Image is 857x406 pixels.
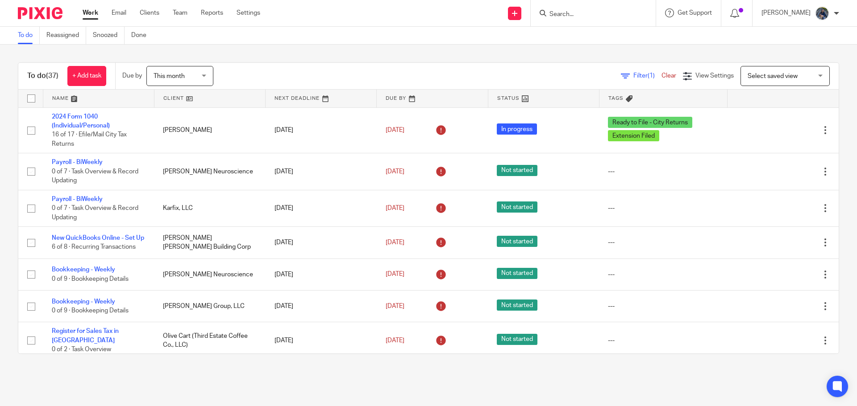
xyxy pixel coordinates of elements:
[154,227,265,258] td: [PERSON_NAME] [PERSON_NAME] Building Corp
[815,6,829,21] img: 20210918_184149%20(2).jpg
[266,153,377,190] td: [DATE]
[46,27,86,44] a: Reassigned
[266,107,377,153] td: [DATE]
[52,114,110,129] a: 2024 Form 1040 (Individual/Personal)
[266,258,377,290] td: [DATE]
[608,167,718,176] div: ---
[497,165,537,176] span: Not started
[761,8,811,17] p: [PERSON_NAME]
[386,271,404,278] span: [DATE]
[52,276,129,282] span: 0 of 9 · Bookkeeping Details
[52,299,115,305] a: Bookkeeping - Weekly
[52,308,129,314] span: 0 of 9 · Bookkeeping Details
[497,299,537,311] span: Not started
[748,73,798,79] span: Select saved view
[386,127,404,133] span: [DATE]
[497,236,537,247] span: Not started
[67,66,106,86] a: + Add task
[386,168,404,175] span: [DATE]
[52,267,115,273] a: Bookkeeping - Weekly
[266,322,377,359] td: [DATE]
[52,235,144,241] a: New QuickBooks Online - Set Up
[154,258,265,290] td: [PERSON_NAME] Neuroscience
[608,117,692,128] span: Ready to File - City Returns
[266,291,377,322] td: [DATE]
[201,8,223,17] a: Reports
[173,8,187,17] a: Team
[497,268,537,279] span: Not started
[83,8,98,17] a: Work
[549,11,629,19] input: Search
[52,168,138,184] span: 0 of 7 · Task Overview & Record Updating
[154,73,185,79] span: This month
[52,244,136,250] span: 6 of 8 · Recurring Transactions
[633,73,661,79] span: Filter
[52,328,119,343] a: Register for Sales Tax in [GEOGRAPHIC_DATA]
[122,71,142,80] p: Due by
[266,227,377,258] td: [DATE]
[386,337,404,344] span: [DATE]
[386,303,404,309] span: [DATE]
[608,302,718,311] div: ---
[608,96,624,101] span: Tags
[154,322,265,359] td: Olive Cart (Third Estate Coffee Co., LLC)
[52,205,138,221] span: 0 of 7 · Task Overview & Record Updating
[52,131,127,147] span: 16 of 17 · Efile/Mail City Tax Returns
[131,27,153,44] a: Done
[52,346,111,353] span: 0 of 2 · Task Overview
[608,204,718,213] div: ---
[154,107,265,153] td: [PERSON_NAME]
[154,190,265,226] td: Karfix, LLC
[266,190,377,226] td: [DATE]
[661,73,676,79] a: Clear
[52,196,103,202] a: Payroll - BiWeekly
[237,8,260,17] a: Settings
[497,334,537,345] span: Not started
[386,205,404,211] span: [DATE]
[18,27,40,44] a: To do
[608,130,659,141] span: Extension Filed
[52,159,103,165] a: Payroll - BiWeekly
[678,10,712,16] span: Get Support
[112,8,126,17] a: Email
[27,71,58,81] h1: To do
[608,270,718,279] div: ---
[497,123,537,135] span: In progress
[608,238,718,247] div: ---
[386,239,404,246] span: [DATE]
[608,336,718,345] div: ---
[497,201,537,213] span: Not started
[154,153,265,190] td: [PERSON_NAME] Neuroscience
[154,291,265,322] td: [PERSON_NAME] Group, LLC
[18,7,62,19] img: Pixie
[140,8,159,17] a: Clients
[46,72,58,79] span: (37)
[648,73,655,79] span: (1)
[93,27,125,44] a: Snoozed
[695,73,734,79] span: View Settings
